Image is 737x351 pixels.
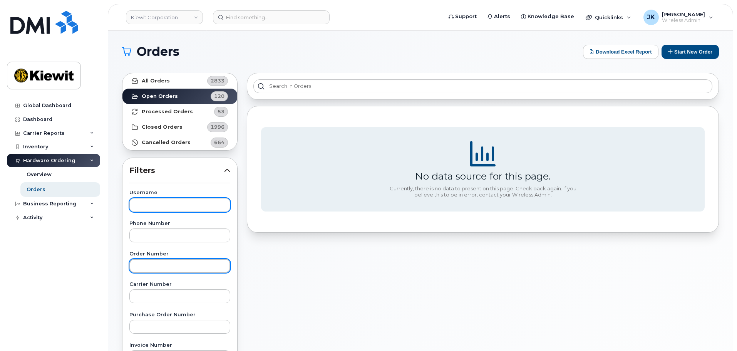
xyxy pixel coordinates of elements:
[218,108,224,115] span: 53
[703,317,731,345] iframe: Messenger Launcher
[142,78,170,84] strong: All Orders
[122,73,237,89] a: All Orders2833
[253,79,712,93] input: Search in orders
[142,109,193,115] strong: Processed Orders
[415,170,551,182] div: No data source for this page.
[214,92,224,100] span: 120
[122,119,237,135] a: Closed Orders1996
[122,104,237,119] a: Processed Orders53
[137,46,179,57] span: Orders
[662,45,719,59] button: Start New Order
[211,77,224,84] span: 2833
[583,45,658,59] button: Download Excel Report
[129,312,230,317] label: Purchase Order Number
[122,135,237,150] a: Cancelled Orders664
[129,165,224,176] span: Filters
[211,123,224,131] span: 1996
[387,186,579,198] div: Currently, there is no data to present on this page. Check back again. If you believe this to be ...
[142,124,183,130] strong: Closed Orders
[129,252,230,257] label: Order Number
[129,221,230,226] label: Phone Number
[129,190,230,195] label: Username
[214,139,224,146] span: 664
[122,89,237,104] a: Open Orders120
[129,343,230,348] label: Invoice Number
[142,139,191,146] strong: Cancelled Orders
[129,282,230,287] label: Carrier Number
[142,93,178,99] strong: Open Orders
